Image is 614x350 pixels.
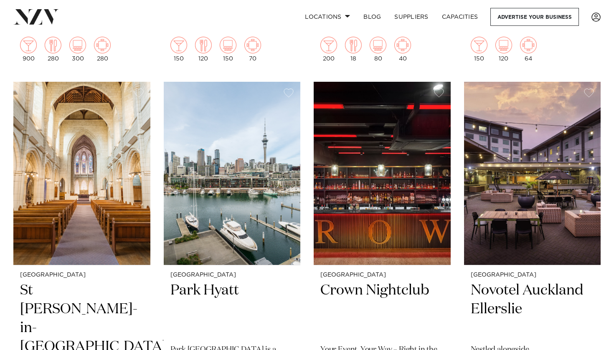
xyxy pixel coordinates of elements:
[357,8,388,26] a: BLOG
[370,37,386,62] div: 80
[20,37,37,53] img: cocktail.png
[345,37,362,53] img: dining.png
[495,37,512,62] div: 120
[435,8,485,26] a: Capacities
[320,281,444,337] h2: Crown Nightclub
[520,37,537,62] div: 64
[388,8,435,26] a: SUPPLIERS
[320,37,337,62] div: 200
[394,37,411,62] div: 40
[94,37,111,62] div: 280
[471,37,487,53] img: cocktail.png
[195,37,212,53] img: dining.png
[370,37,386,53] img: theatre.png
[69,37,86,53] img: theatre.png
[490,8,579,26] a: Advertise your business
[471,281,594,337] h2: Novotel Auckland Ellerslie
[471,272,594,278] small: [GEOGRAPHIC_DATA]
[195,37,212,62] div: 120
[170,272,294,278] small: [GEOGRAPHIC_DATA]
[244,37,261,53] img: meeting.png
[345,37,362,62] div: 18
[298,8,357,26] a: Locations
[45,37,61,62] div: 280
[244,37,261,62] div: 70
[394,37,411,53] img: meeting.png
[495,37,512,53] img: theatre.png
[20,37,37,62] div: 900
[320,272,444,278] small: [GEOGRAPHIC_DATA]
[69,37,86,62] div: 300
[170,37,187,62] div: 150
[170,281,294,337] h2: Park Hyatt
[220,37,236,53] img: theatre.png
[20,272,144,278] small: [GEOGRAPHIC_DATA]
[220,37,236,62] div: 150
[520,37,537,53] img: meeting.png
[13,9,59,24] img: nzv-logo.png
[320,37,337,53] img: cocktail.png
[94,37,111,53] img: meeting.png
[45,37,61,53] img: dining.png
[471,37,487,62] div: 150
[170,37,187,53] img: cocktail.png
